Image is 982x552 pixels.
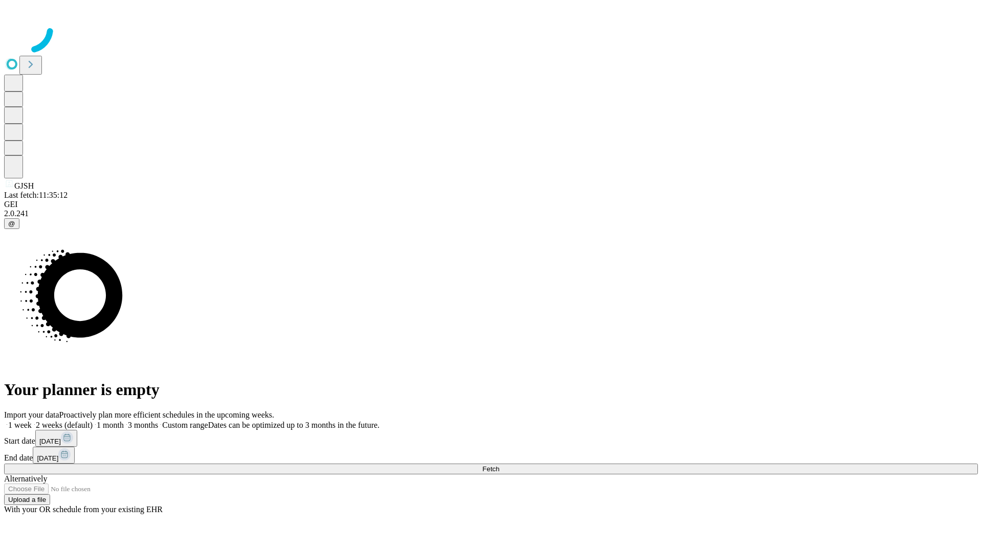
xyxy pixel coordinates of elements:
[14,181,34,190] span: GJSH
[39,438,61,445] span: [DATE]
[4,505,163,514] span: With your OR schedule from your existing EHR
[36,421,93,429] span: 2 weeks (default)
[208,421,380,429] span: Dates can be optimized up to 3 months in the future.
[4,191,68,199] span: Last fetch: 11:35:12
[162,421,208,429] span: Custom range
[8,220,15,227] span: @
[97,421,124,429] span: 1 month
[4,410,59,419] span: Import your data
[482,465,499,473] span: Fetch
[4,430,978,447] div: Start date
[128,421,158,429] span: 3 months
[4,474,47,483] span: Alternatively
[4,464,978,474] button: Fetch
[4,494,50,505] button: Upload a file
[33,447,75,464] button: [DATE]
[4,200,978,209] div: GEI
[8,421,32,429] span: 1 week
[35,430,77,447] button: [DATE]
[4,380,978,399] h1: Your planner is empty
[4,218,19,229] button: @
[37,454,58,462] span: [DATE]
[4,447,978,464] div: End date
[59,410,274,419] span: Proactively plan more efficient schedules in the upcoming weeks.
[4,209,978,218] div: 2.0.241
